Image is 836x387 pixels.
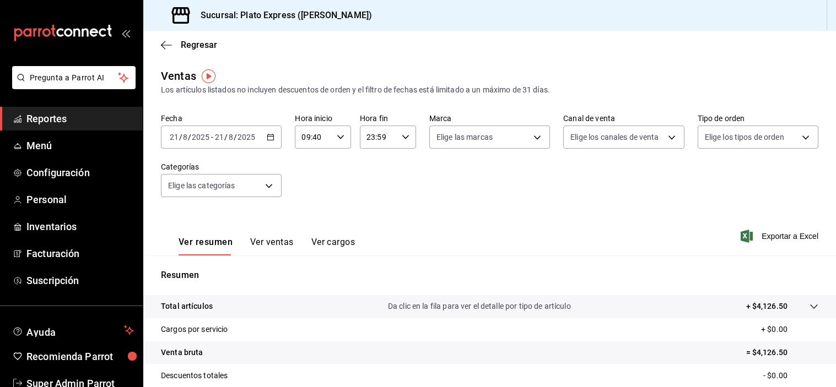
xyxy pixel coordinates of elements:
span: Ayuda [26,324,120,337]
span: Elige los canales de venta [570,132,659,143]
span: Suscripción [26,273,134,288]
span: Elige los tipos de orden [705,132,784,143]
input: ---- [237,133,256,141]
div: navigation tabs [179,237,355,255]
span: Reportes [26,111,134,126]
span: Elige las marcas [436,132,493,143]
span: Menú [26,138,134,153]
span: / [179,133,182,141]
img: Tooltip marker [202,69,215,83]
h3: Sucursal: Plato Express ([PERSON_NAME]) [192,9,372,22]
input: ---- [191,133,210,141]
p: + $4,126.50 [746,301,788,312]
p: Cargos por servicio [161,324,228,335]
span: Recomienda Parrot [26,349,134,364]
label: Tipo de orden [698,115,818,122]
p: Total artículos [161,301,213,312]
span: / [234,133,237,141]
label: Hora fin [360,115,416,122]
span: Configuración [26,165,134,180]
label: Hora inicio [295,115,351,122]
input: -- [228,133,234,141]
button: open_drawer_menu [121,29,130,37]
a: Pregunta a Parrot AI [8,80,136,91]
span: / [224,133,228,141]
p: + $0.00 [761,324,818,335]
label: Fecha [161,115,282,122]
input: -- [214,133,224,141]
div: Los artículos listados no incluyen descuentos de orden y el filtro de fechas está limitado a un m... [161,84,818,96]
p: Resumen [161,269,818,282]
div: Ventas [161,68,196,84]
span: - [211,133,213,141]
span: Elige las categorías [168,180,235,191]
button: Ver resumen [179,237,233,255]
span: Inventarios [26,219,134,234]
span: / [188,133,191,141]
p: Venta bruta [161,347,203,358]
button: Pregunta a Parrot AI [12,66,136,89]
input: -- [182,133,188,141]
input: -- [169,133,179,141]
p: Descuentos totales [161,370,228,381]
button: Ver ventas [250,237,294,255]
span: Facturación [26,246,134,261]
p: Da clic en la fila para ver el detalle por tipo de artículo [388,301,571,312]
label: Canal de venta [563,115,684,122]
label: Marca [429,115,550,122]
label: Categorías [161,163,282,171]
p: = $4,126.50 [746,347,818,358]
button: Exportar a Excel [743,230,818,243]
span: Personal [26,192,134,207]
button: Regresar [161,40,217,50]
span: Pregunta a Parrot AI [30,72,118,84]
span: Regresar [181,40,217,50]
button: Ver cargos [311,237,355,255]
p: - $0.00 [763,370,818,381]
